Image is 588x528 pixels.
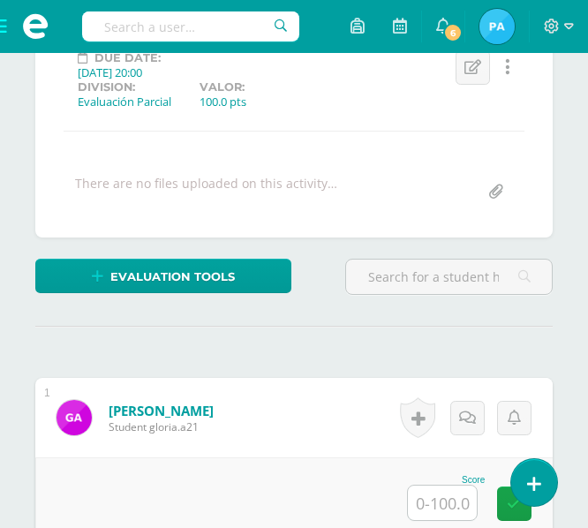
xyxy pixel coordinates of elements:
[94,51,161,64] span: Due date:
[75,175,337,209] div: There are no files uploaded on this activity…
[109,419,214,434] span: Student gloria.a21
[78,80,171,94] label: Division:
[109,402,214,419] a: [PERSON_NAME]
[78,94,171,109] div: Evaluación Parcial
[35,259,291,293] a: Evaluation tools
[200,94,246,109] div: 100.0 pts
[408,486,477,520] input: 0-100.0
[200,80,246,94] label: Valor:
[346,260,552,294] input: Search for a student here…
[443,23,463,42] span: 6
[479,9,515,44] img: a390fb7fe2d3ebffe1d14abc86b70763.png
[78,64,161,80] div: [DATE] 20:00
[57,400,92,435] img: 194404a0d6c45f8730ca37553cac7b1a.png
[82,11,299,41] input: Search a user…
[110,260,235,293] span: Evaluation tools
[407,475,485,485] div: Score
